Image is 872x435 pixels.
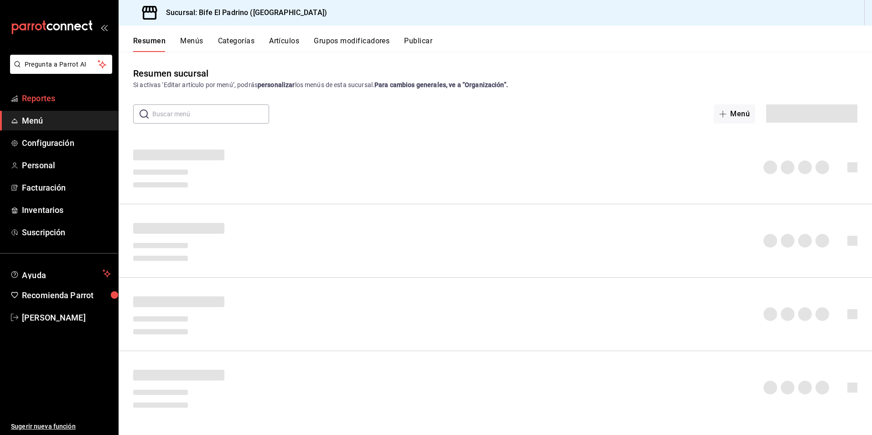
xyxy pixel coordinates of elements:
button: Menús [180,36,203,52]
button: Categorías [218,36,255,52]
button: Pregunta a Parrot AI [10,55,112,74]
button: Menú [714,104,755,124]
a: Pregunta a Parrot AI [6,66,112,76]
button: Publicar [404,36,432,52]
span: Personal [22,159,111,171]
button: open_drawer_menu [100,24,108,31]
span: [PERSON_NAME] [22,311,111,324]
button: Artículos [269,36,299,52]
strong: personalizar [258,81,295,88]
h3: Sucursal: Bife El Padrino ([GEOGRAPHIC_DATA]) [159,7,327,18]
span: Recomienda Parrot [22,289,111,301]
div: Si activas ‘Editar artículo por menú’, podrás los menús de esta sucursal. [133,80,857,90]
span: Configuración [22,137,111,149]
div: navigation tabs [133,36,872,52]
span: Ayuda [22,268,99,279]
span: Inventarios [22,204,111,216]
strong: Para cambios generales, ve a “Organización”. [374,81,508,88]
span: Pregunta a Parrot AI [25,60,98,69]
span: Sugerir nueva función [11,422,111,431]
span: Reportes [22,92,111,104]
input: Buscar menú [152,105,269,123]
button: Resumen [133,36,166,52]
span: Suscripción [22,226,111,238]
span: Menú [22,114,111,127]
button: Grupos modificadores [314,36,389,52]
span: Facturación [22,181,111,194]
div: Resumen sucursal [133,67,208,80]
